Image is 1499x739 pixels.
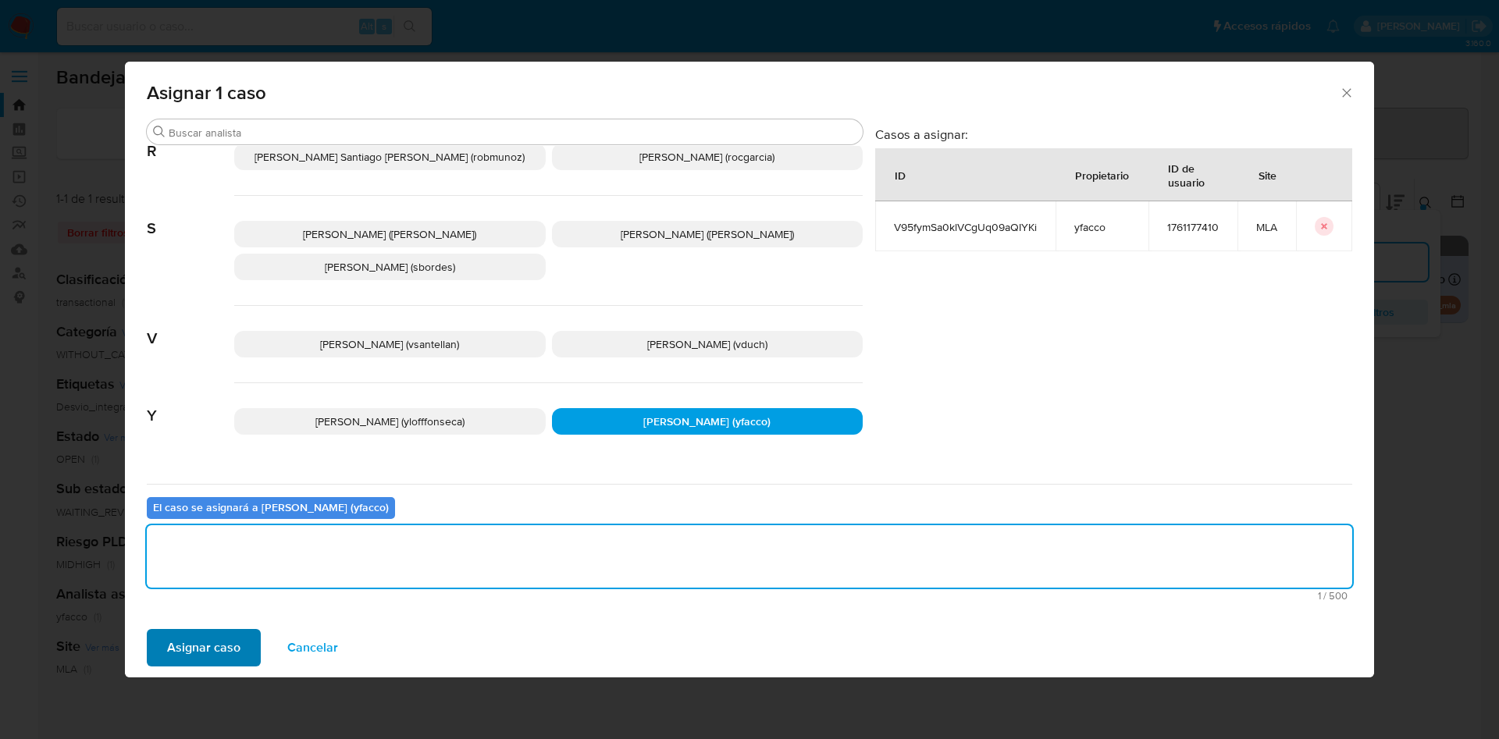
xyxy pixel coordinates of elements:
div: [PERSON_NAME] (vduch) [552,331,863,357]
span: [PERSON_NAME] (sbordes) [325,259,455,275]
span: [PERSON_NAME] (yfacco) [643,414,771,429]
button: Cerrar ventana [1339,85,1353,99]
span: MLA [1256,220,1277,234]
div: Site [1240,156,1295,194]
div: assign-modal [125,62,1374,677]
div: [PERSON_NAME] Santiago [PERSON_NAME] (robmunoz) [234,144,546,170]
span: [PERSON_NAME] (rocgarcia) [639,149,774,165]
div: [PERSON_NAME] (ylofffonseca) [234,408,546,435]
div: [PERSON_NAME] (yfacco) [552,408,863,435]
div: ID de usuario [1149,149,1237,201]
div: [PERSON_NAME] ([PERSON_NAME]) [234,221,546,247]
span: [PERSON_NAME] (ylofffonseca) [315,414,465,429]
div: [PERSON_NAME] ([PERSON_NAME]) [552,221,863,247]
span: S [147,196,234,238]
span: V95fymSa0klVCgUq09aQIYKi [894,220,1037,234]
h3: Casos a asignar: [875,126,1352,142]
button: icon-button [1315,217,1333,236]
span: [PERSON_NAME] (vduch) [647,336,767,352]
span: [PERSON_NAME] ([PERSON_NAME]) [303,226,476,242]
div: [PERSON_NAME] (rocgarcia) [552,144,863,170]
button: Cancelar [267,629,358,666]
span: [PERSON_NAME] ([PERSON_NAME]) [621,226,794,242]
span: V [147,306,234,348]
div: Propietario [1056,156,1148,194]
span: [PERSON_NAME] Santiago [PERSON_NAME] (robmunoz) [255,149,525,165]
span: 1761177410 [1167,220,1219,234]
span: Asignar caso [167,631,240,665]
button: Buscar [153,126,166,138]
span: Cancelar [287,631,338,665]
span: Asignar 1 caso [147,83,1339,102]
div: [PERSON_NAME] (vsantellan) [234,331,546,357]
span: [PERSON_NAME] (vsantellan) [320,336,459,352]
div: [PERSON_NAME] (sbordes) [234,254,546,280]
span: Y [147,383,234,425]
span: yfacco [1074,220,1130,234]
input: Buscar analista [169,126,856,140]
button: Asignar caso [147,629,261,666]
span: Máximo 500 caracteres [151,591,1348,601]
div: ID [876,156,924,194]
b: El caso se asignará a [PERSON_NAME] (yfacco) [153,499,389,515]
